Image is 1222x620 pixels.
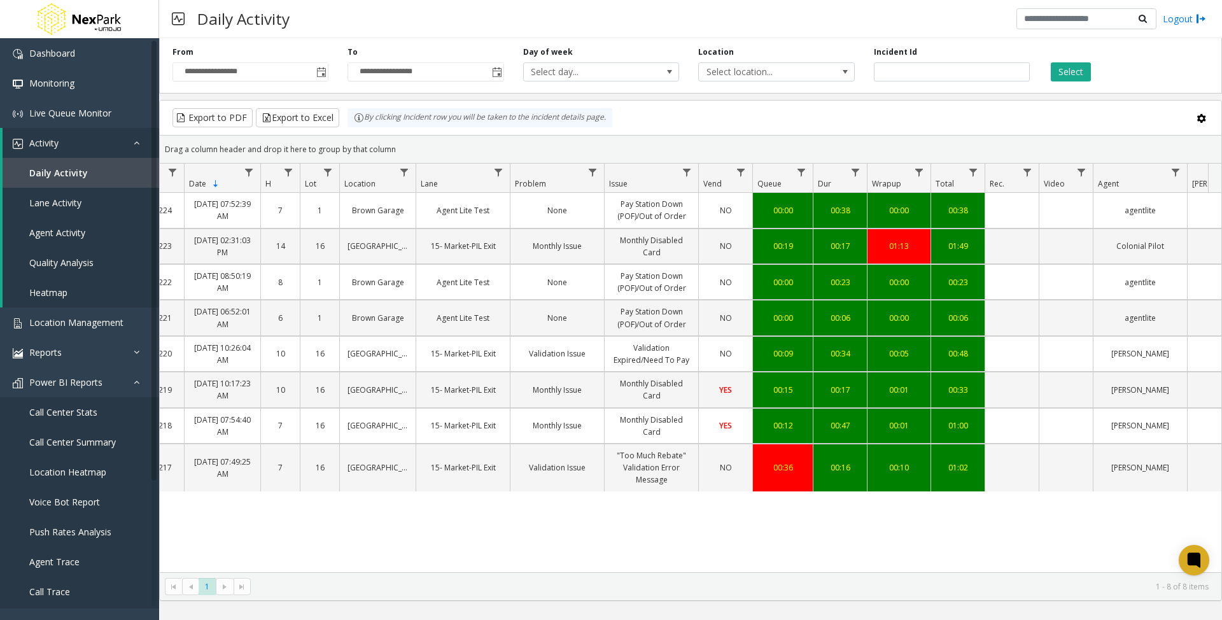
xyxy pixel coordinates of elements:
[29,346,62,358] span: Reports
[518,461,596,474] a: Validation Issue
[29,107,111,119] span: Live Queue Monitor
[344,178,376,189] span: Location
[875,461,923,474] a: 00:10
[269,461,292,474] a: 7
[269,384,292,396] a: 10
[269,240,292,252] a: 14
[761,419,805,432] div: 00:12
[821,461,859,474] div: 00:16
[192,306,253,330] a: [DATE] 06:52:01 AM
[3,128,159,158] a: Activity
[3,158,159,188] a: Daily Activity
[13,348,23,358] img: 'icon'
[13,79,23,89] img: 'icon'
[584,164,601,181] a: Problem Filter Menu
[1051,62,1091,81] button: Select
[241,164,258,181] a: Date Filter Menu
[939,384,977,396] a: 00:33
[1101,461,1179,474] a: [PERSON_NAME]
[720,462,732,473] span: NO
[160,164,1221,572] div: Data table
[793,164,810,181] a: Queue Filter Menu
[160,138,1221,160] div: Drag a column header and drop it here to group by that column
[875,384,923,396] a: 00:01
[518,240,596,252] a: Monthly Issue
[875,419,923,432] a: 00:01
[424,461,502,474] a: 15- Market-PIL Exit
[305,178,316,189] span: Lot
[939,348,977,360] div: 00:48
[612,234,691,258] a: Monthly Disabled Card
[29,47,75,59] span: Dashboard
[518,384,596,396] a: Monthly Issue
[348,240,408,252] a: [GEOGRAPHIC_DATA]
[612,449,691,486] a: "Too Much Rebate" Validation Error Message
[706,204,745,216] a: NO
[29,257,94,269] span: Quality Analysis
[719,420,732,431] span: YES
[761,312,805,324] div: 00:00
[612,270,691,294] a: Pay Station Down (POF)/Out of Order
[818,178,831,189] span: Dur
[348,348,408,360] a: [GEOGRAPHIC_DATA]
[612,342,691,366] a: Validation Expired/Need To Pay
[939,276,977,288] a: 00:23
[875,204,923,216] a: 00:00
[936,178,954,189] span: Total
[280,164,297,181] a: H Filter Menu
[424,240,502,252] a: 15- Market-PIL Exit
[172,3,185,34] img: pageIcon
[308,204,332,216] a: 1
[3,218,159,248] a: Agent Activity
[761,204,805,216] div: 00:00
[965,164,982,181] a: Total Filter Menu
[348,276,408,288] a: Brown Garage
[192,234,253,258] a: [DATE] 02:31:03 PM
[172,46,193,58] label: From
[939,312,977,324] a: 00:06
[308,461,332,474] a: 16
[699,63,823,81] span: Select location...
[761,384,805,396] a: 00:15
[269,348,292,360] a: 10
[847,164,864,181] a: Dur Filter Menu
[761,276,805,288] div: 00:00
[256,108,339,127] button: Export to Excel
[348,46,358,58] label: To
[348,461,408,474] a: [GEOGRAPHIC_DATA]
[192,198,253,222] a: [DATE] 07:52:39 AM
[489,63,503,81] span: Toggle popup
[939,419,977,432] div: 01:00
[1101,204,1179,216] a: agentlite
[990,178,1004,189] span: Rec.
[821,312,859,324] div: 00:06
[172,108,253,127] button: Export to PDF
[29,436,116,448] span: Call Center Summary
[612,306,691,330] a: Pay Station Down (POF)/Out of Order
[518,348,596,360] a: Validation Issue
[761,240,805,252] a: 00:19
[424,384,502,396] a: 15- Market-PIL Exit
[29,167,88,179] span: Daily Activity
[424,419,502,432] a: 15- Market-PIL Exit
[761,348,805,360] div: 00:09
[29,137,59,149] span: Activity
[875,240,923,252] a: 01:13
[13,109,23,119] img: 'icon'
[29,77,74,89] span: Monitoring
[258,581,1209,592] kendo-pager-info: 1 - 8 of 8 items
[821,276,859,288] div: 00:23
[1196,12,1206,25] img: logout
[269,419,292,432] a: 7
[490,164,507,181] a: Lane Filter Menu
[1098,178,1119,189] span: Agent
[821,204,859,216] a: 00:38
[13,318,23,328] img: 'icon'
[518,204,596,216] a: None
[29,466,106,478] span: Location Heatmap
[424,312,502,324] a: Agent Lite Test
[706,348,745,360] a: NO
